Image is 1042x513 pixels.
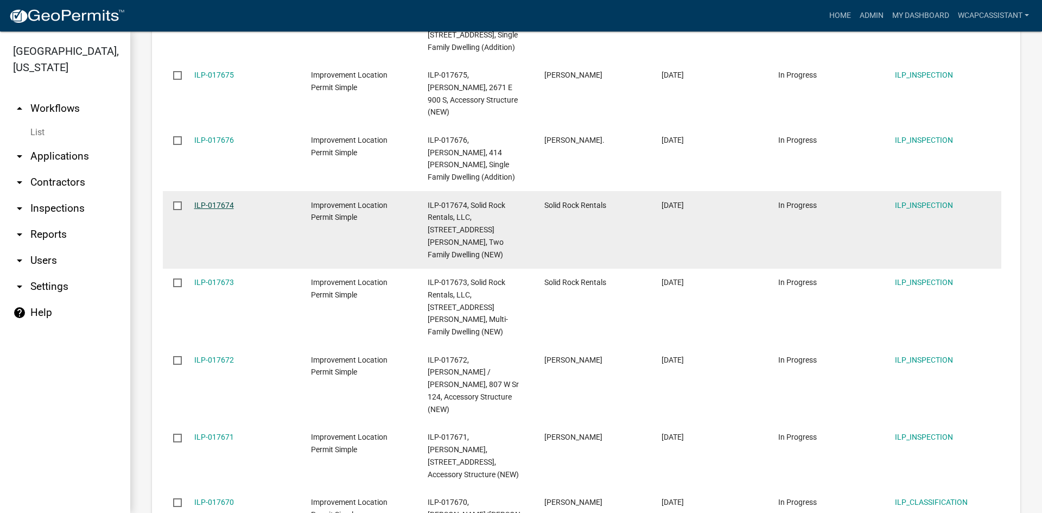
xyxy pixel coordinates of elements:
i: arrow_drop_down [13,228,26,241]
span: Improvement Location Permit Simple [311,278,387,299]
i: arrow_drop_down [13,202,26,215]
a: ILP_INSPECTION [895,433,953,441]
a: ILP-017674 [194,201,234,210]
span: ILP-017675, Mounsey, Randy L, 2671 E 900 S, Accessory Structure (NEW) [428,71,518,116]
span: Solid Rock Rentals [544,278,606,287]
span: Improvement Location Permit Simple [311,71,387,92]
span: 09/10/2025 [662,278,684,287]
span: Solid Rock Rentals [544,201,606,210]
a: ILP_INSPECTION [895,278,953,287]
a: ILP-017675 [194,71,234,79]
span: 09/10/2025 [662,433,684,441]
a: ILP_INSPECTION [895,356,953,364]
a: ILP_INSPECTION [895,71,953,79]
a: ILP_INSPECTION [895,136,953,144]
span: In Progress [778,356,817,364]
i: arrow_drop_down [13,280,26,293]
a: ILP-017673 [194,278,234,287]
a: ILP-017676 [194,136,234,144]
span: ILP-017672, Hinshaw, Donald K / Maxine J, 807 W Sr 124, Accessory Structure (NEW) [428,356,519,414]
span: 09/10/2025 [662,136,684,144]
span: In Progress [778,71,817,79]
span: Improvement Location Permit Simple [311,433,387,454]
a: Home [825,5,855,26]
span: In Progress [778,201,817,210]
i: help [13,306,26,319]
a: ILP_CLASSIFICATION [895,498,968,506]
span: In Progress [778,278,817,287]
a: ILP-017671 [194,433,234,441]
a: ILP-017672 [194,356,234,364]
a: My Dashboard [888,5,954,26]
a: ILP-017670 [194,498,234,506]
span: Randy Mounsey [544,71,602,79]
span: Improvement Location Permit Simple [311,356,387,377]
span: ILP-017674, Solid Rock Rentals, LLC, 306/308 Beth Ave., Two Family Dwelling (NEW) [428,201,505,259]
span: ILP-017676, Graham, Robert J, 414 W Miller, Single Family Dwelling (Addition) [428,136,515,181]
span: In Progress [778,136,817,144]
a: wcapcassistant [954,5,1033,26]
span: ILP-017673, Solid Rock Rentals, LLC, 312/314 Beth Ave., Multi-Family Dwelling (NEW) [428,278,508,336]
i: arrow_drop_down [13,150,26,163]
i: arrow_drop_down [13,176,26,189]
i: arrow_drop_up [13,102,26,115]
span: Clinton R Ousley [544,498,602,506]
span: Improvement Location Permit Simple [311,136,387,157]
span: Emanuel Schwartz. [544,136,605,144]
span: Improvement Location Permit Simple [311,201,387,222]
i: arrow_drop_down [13,254,26,267]
span: Leander Schwartz [544,356,602,364]
span: 09/10/2025 [662,201,684,210]
span: ILP-017671, Ellis, Andrew W, 323 Elm Grove Rd, Accessory Structure (NEW) [428,433,519,478]
span: 09/10/2025 [662,71,684,79]
span: In Progress [778,433,817,441]
a: ILP_INSPECTION [895,201,953,210]
a: Admin [855,5,888,26]
span: 09/10/2025 [662,498,684,506]
span: LEANDER SCHWARTZ [544,433,602,441]
span: In Progress [778,498,817,506]
span: 09/10/2025 [662,356,684,364]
